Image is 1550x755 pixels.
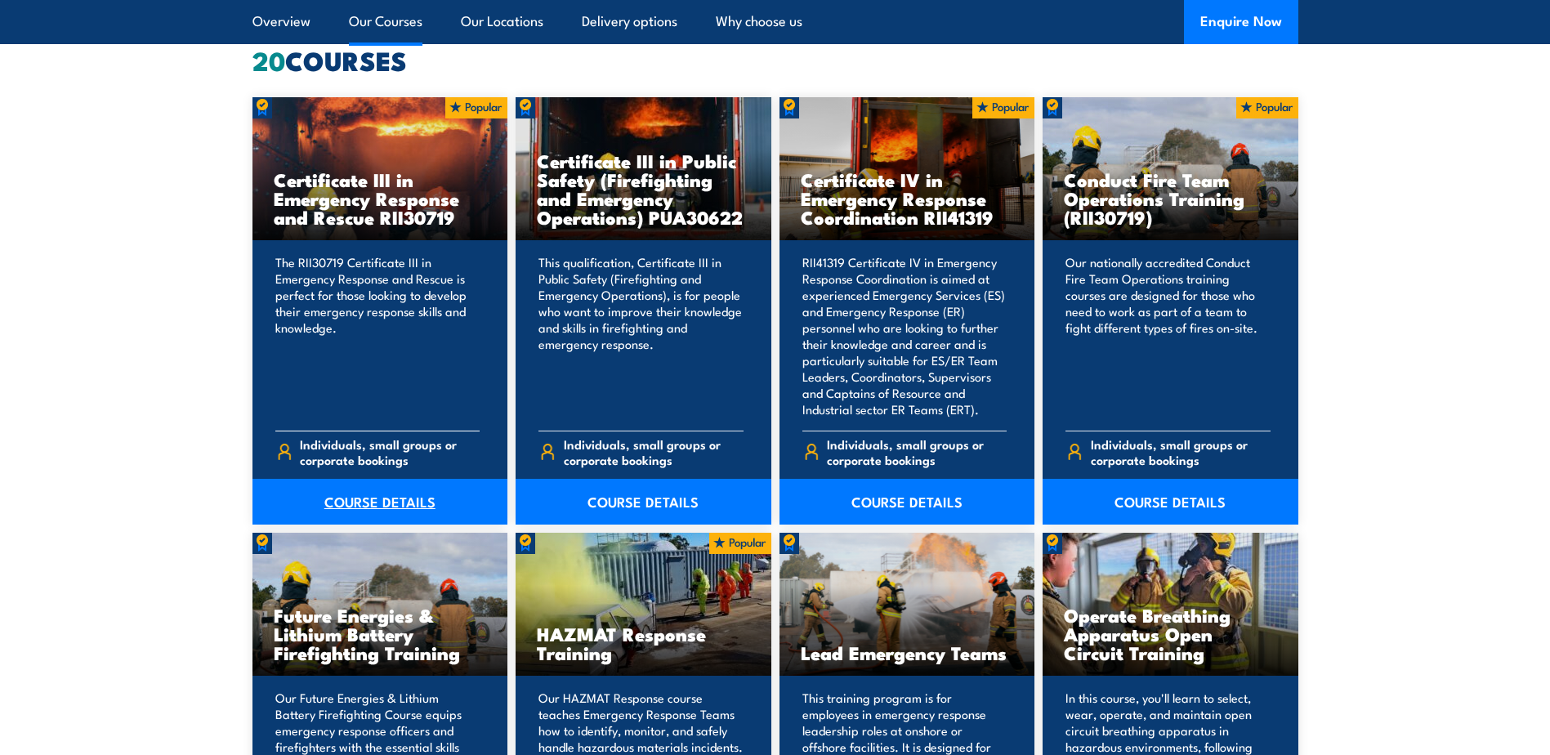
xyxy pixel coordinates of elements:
a: COURSE DETAILS [779,479,1035,525]
p: The RII30719 Certificate III in Emergency Response and Rescue is perfect for those looking to dev... [275,254,480,418]
h3: Certificate III in Emergency Response and Rescue RII30719 [274,170,487,226]
h3: Certificate III in Public Safety (Firefighting and Emergency Operations) PUA30622 [537,151,750,226]
p: Our nationally accredited Conduct Fire Team Operations training courses are designed for those wh... [1065,254,1271,418]
span: Individuals, small groups or corporate bookings [827,436,1007,467]
h3: Lead Emergency Teams [801,643,1014,662]
h2: COURSES [252,48,1298,71]
span: Individuals, small groups or corporate bookings [1091,436,1271,467]
h3: Operate Breathing Apparatus Open Circuit Training [1064,605,1277,662]
span: Individuals, small groups or corporate bookings [564,436,744,467]
p: RII41319 Certificate IV in Emergency Response Coordination is aimed at experienced Emergency Serv... [802,254,1007,418]
a: COURSE DETAILS [1043,479,1298,525]
h3: Certificate IV in Emergency Response Coordination RII41319 [801,170,1014,226]
p: This qualification, Certificate III in Public Safety (Firefighting and Emergency Operations), is ... [538,254,744,418]
h3: Conduct Fire Team Operations Training (RII30719) [1064,170,1277,226]
h3: HAZMAT Response Training [537,624,750,662]
a: COURSE DETAILS [252,479,508,525]
a: COURSE DETAILS [516,479,771,525]
span: Individuals, small groups or corporate bookings [300,436,480,467]
strong: 20 [252,39,285,80]
h3: Future Energies & Lithium Battery Firefighting Training [274,605,487,662]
